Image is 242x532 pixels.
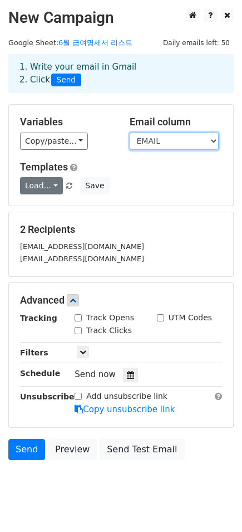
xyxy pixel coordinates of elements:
[20,294,222,306] h5: Advanced
[100,439,184,460] a: Send Test Email
[186,479,242,532] iframe: Chat Widget
[20,177,63,194] a: Load...
[20,255,144,263] small: [EMAIL_ADDRESS][DOMAIN_NAME]
[8,439,45,460] a: Send
[169,312,212,324] label: UTM Codes
[130,116,223,128] h5: Email column
[20,392,75,401] strong: Unsubscribe
[159,37,234,49] span: Daily emails left: 50
[186,479,242,532] div: 채팅 위젯
[86,325,132,336] label: Track Clicks
[20,133,88,150] a: Copy/paste...
[20,314,57,323] strong: Tracking
[20,242,144,251] small: [EMAIL_ADDRESS][DOMAIN_NAME]
[20,161,68,173] a: Templates
[20,369,60,378] strong: Schedule
[8,38,132,47] small: Google Sheet:
[48,439,97,460] a: Preview
[75,404,175,414] a: Copy unsubscribe link
[86,312,134,324] label: Track Opens
[75,369,116,379] span: Send now
[20,223,222,236] h5: 2 Recipients
[80,177,109,194] button: Save
[58,38,132,47] a: 6월 급여명세서 리스트
[8,8,234,27] h2: New Campaign
[86,391,167,402] label: Add unsubscribe link
[51,74,81,87] span: Send
[11,61,231,86] div: 1. Write your email in Gmail 2. Click
[159,38,234,47] a: Daily emails left: 50
[20,116,113,128] h5: Variables
[20,348,48,357] strong: Filters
